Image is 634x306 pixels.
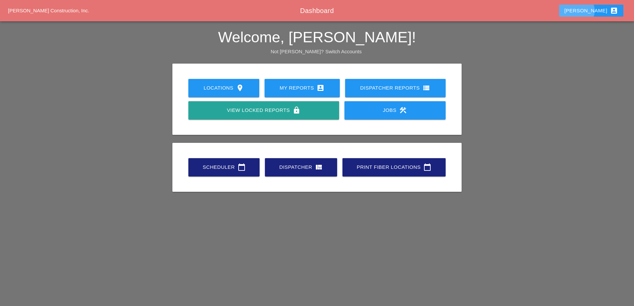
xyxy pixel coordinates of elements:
div: Jobs [355,106,435,114]
div: Print Fiber Locations [353,163,435,171]
div: Locations [199,84,249,92]
a: Switch Accounts [325,49,362,54]
div: Dispatcher Reports [356,84,435,92]
div: Scheduler [199,163,249,171]
a: Print Fiber Locations [342,158,446,176]
a: [PERSON_NAME] Construction, Inc. [8,8,89,13]
span: Not [PERSON_NAME]? [271,49,323,54]
a: Locations [188,79,259,97]
a: Dispatcher Reports [345,79,446,97]
a: View Locked Reports [188,101,339,120]
button: [PERSON_NAME] [559,5,623,17]
i: calendar_today [238,163,246,171]
i: calendar_today [423,163,431,171]
i: view_list [422,84,430,92]
i: lock [293,106,301,114]
i: construction [399,106,407,114]
i: location_on [236,84,244,92]
i: account_box [317,84,324,92]
a: My Reports [265,79,340,97]
div: [PERSON_NAME] [564,7,618,15]
a: Scheduler [188,158,260,176]
div: View Locked Reports [199,106,328,114]
i: account_box [610,7,618,15]
div: My Reports [275,84,329,92]
i: view_quilt [315,163,323,171]
a: Dispatcher [265,158,337,176]
span: Dashboard [300,7,334,14]
a: Jobs [344,101,446,120]
div: Dispatcher [276,163,326,171]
